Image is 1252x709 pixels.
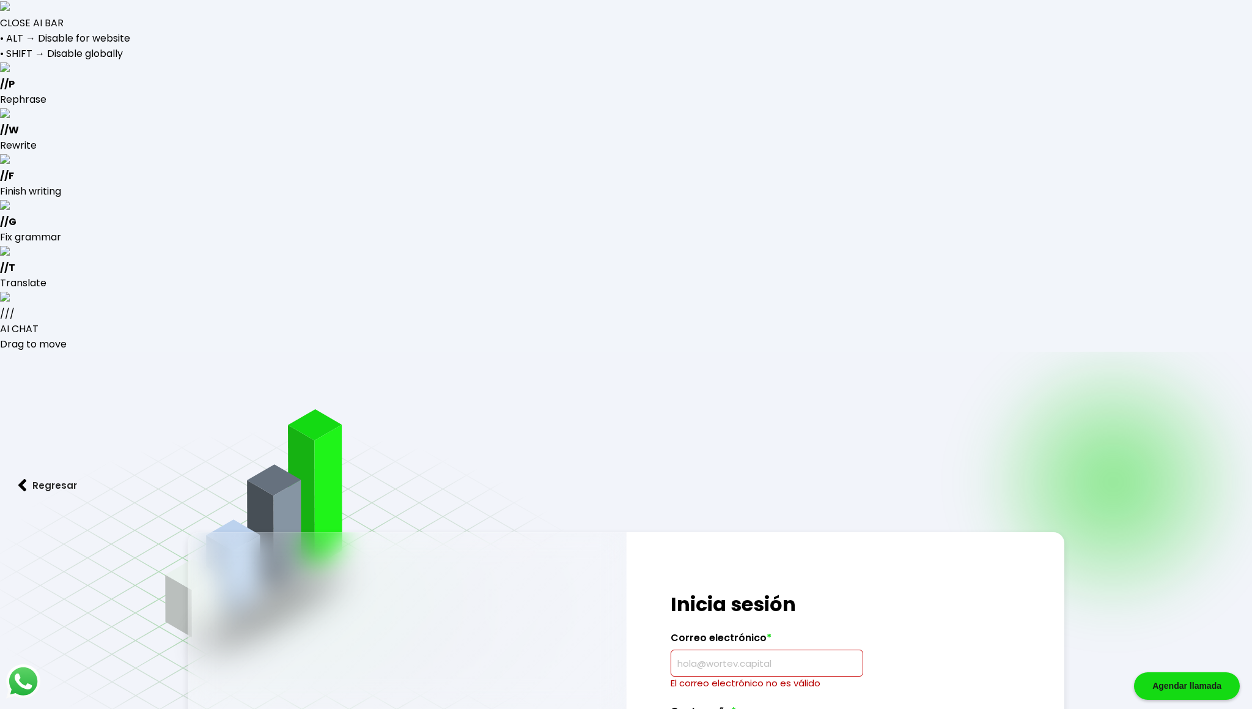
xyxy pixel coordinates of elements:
[18,479,27,492] img: flecha izquierda
[671,632,863,650] label: Correo electrónico
[6,664,40,699] img: logos_whatsapp-icon.242b2217.svg
[671,677,863,690] p: El correo electrónico no es válido
[671,590,863,619] h1: Inicia sesión
[676,650,858,676] input: hola@wortev.capital
[1134,672,1240,700] div: Agendar llamada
